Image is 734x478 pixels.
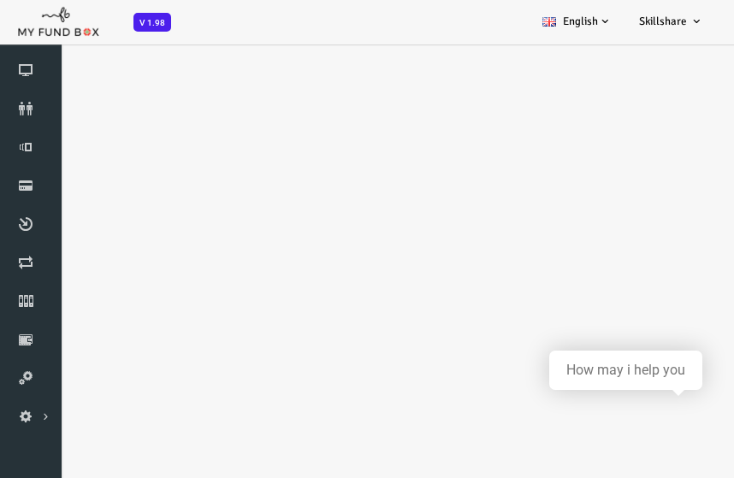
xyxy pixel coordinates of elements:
a: V 1.98 [133,15,171,28]
span: V 1.98 [133,13,171,32]
img: mfboff.png [17,3,99,37]
span: Skillshare [639,15,687,28]
iframe: Launcher button frame [640,384,717,461]
div: How may i help you [566,363,685,378]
